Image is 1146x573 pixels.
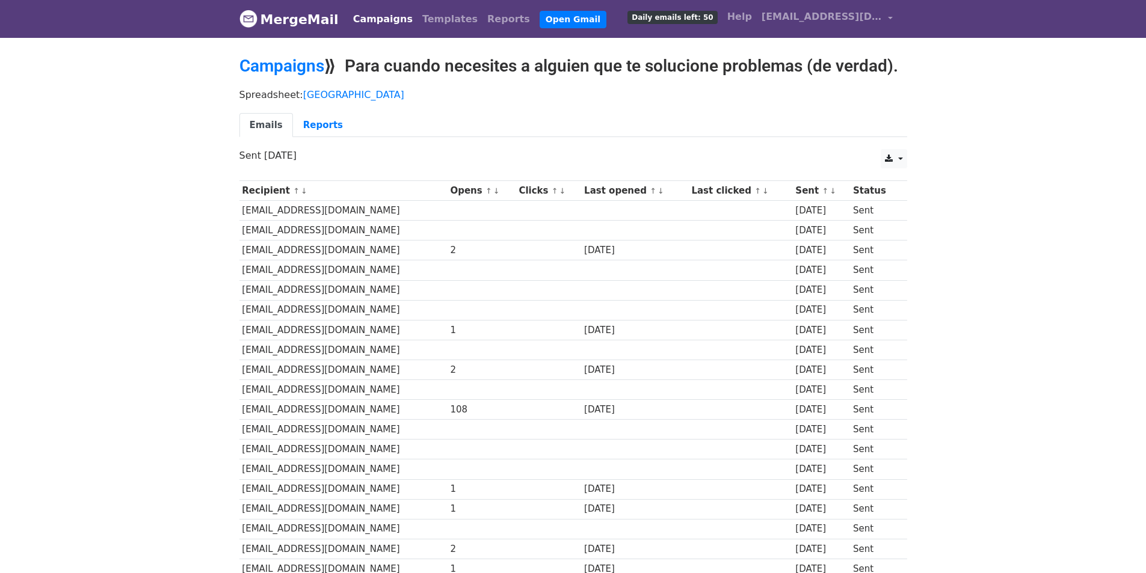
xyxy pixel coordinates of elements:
a: Daily emails left: 50 [623,5,722,29]
div: [DATE] [795,283,847,297]
td: [EMAIL_ADDRESS][DOMAIN_NAME] [239,241,448,260]
div: [DATE] [795,502,847,516]
td: Sent [850,221,899,241]
div: 1 [450,502,513,516]
div: [DATE] [584,542,686,556]
td: [EMAIL_ADDRESS][DOMAIN_NAME] [239,360,448,379]
td: Sent [850,300,899,320]
span: [EMAIL_ADDRESS][DOMAIN_NAME] [762,10,882,24]
div: 108 [450,403,513,417]
a: ↓ [301,186,307,195]
div: 2 [450,542,513,556]
a: MergeMail [239,7,339,32]
div: [DATE] [795,403,847,417]
td: Sent [850,499,899,519]
td: Sent [850,539,899,559]
a: Campaigns [348,7,417,31]
div: [DATE] [795,462,847,476]
div: [DATE] [795,244,847,257]
p: Spreadsheet: [239,88,907,101]
td: Sent [850,320,899,340]
p: Sent [DATE] [239,149,907,162]
td: Sent [850,519,899,539]
th: Recipient [239,181,448,201]
td: Sent [850,459,899,479]
img: MergeMail logo [239,10,257,28]
a: ↑ [754,186,761,195]
a: ↑ [485,186,492,195]
td: [EMAIL_ADDRESS][DOMAIN_NAME] [239,340,448,360]
td: Sent [850,260,899,280]
div: [DATE] [584,502,686,516]
div: [DATE] [795,263,847,277]
td: Sent [850,360,899,379]
div: 2 [450,244,513,257]
div: 1 [450,482,513,496]
a: Open Gmail [540,11,606,28]
td: Sent [850,280,899,300]
th: Status [850,181,899,201]
td: [EMAIL_ADDRESS][DOMAIN_NAME] [239,280,448,300]
td: Sent [850,479,899,499]
td: [EMAIL_ADDRESS][DOMAIN_NAME] [239,459,448,479]
th: Opens [448,181,516,201]
td: Sent [850,340,899,360]
a: [EMAIL_ADDRESS][DOMAIN_NAME] [757,5,898,33]
div: 2 [450,363,513,377]
div: [DATE] [584,482,686,496]
span: Daily emails left: 50 [627,11,717,24]
td: [EMAIL_ADDRESS][DOMAIN_NAME] [239,400,448,420]
td: [EMAIL_ADDRESS][DOMAIN_NAME] [239,499,448,519]
td: [EMAIL_ADDRESS][DOMAIN_NAME] [239,221,448,241]
div: [DATE] [795,443,847,456]
a: Reports [482,7,535,31]
div: [DATE] [795,323,847,337]
a: ↓ [559,186,566,195]
div: [DATE] [584,323,686,337]
td: [EMAIL_ADDRESS][DOMAIN_NAME] [239,300,448,320]
td: Sent [850,440,899,459]
th: Last clicked [689,181,793,201]
div: 1 [450,323,513,337]
td: [EMAIL_ADDRESS][DOMAIN_NAME] [239,320,448,340]
div: [DATE] [795,204,847,218]
div: [DATE] [795,482,847,496]
td: [EMAIL_ADDRESS][DOMAIN_NAME] [239,519,448,539]
a: ↓ [658,186,664,195]
td: [EMAIL_ADDRESS][DOMAIN_NAME] [239,479,448,499]
a: ↑ [552,186,558,195]
td: Sent [850,380,899,400]
div: [DATE] [584,363,686,377]
th: Clicks [516,181,582,201]
td: [EMAIL_ADDRESS][DOMAIN_NAME] [239,539,448,559]
td: [EMAIL_ADDRESS][DOMAIN_NAME] [239,380,448,400]
a: ↓ [830,186,836,195]
a: Campaigns [239,56,324,76]
div: [DATE] [795,303,847,317]
div: [DATE] [795,383,847,397]
a: Emails [239,113,293,138]
div: [DATE] [584,403,686,417]
a: ↑ [650,186,656,195]
th: Last opened [581,181,688,201]
td: Sent [850,241,899,260]
td: [EMAIL_ADDRESS][DOMAIN_NAME] [239,420,448,440]
td: [EMAIL_ADDRESS][DOMAIN_NAME] [239,260,448,280]
td: Sent [850,201,899,221]
a: ↑ [822,186,828,195]
div: [DATE] [795,542,847,556]
a: [GEOGRAPHIC_DATA] [303,89,404,100]
a: Templates [417,7,482,31]
h2: ⟫ Para cuando necesites a alguien que te solucione problemas (de verdad). [239,56,907,76]
a: Help [722,5,757,29]
div: [DATE] [795,423,847,437]
td: [EMAIL_ADDRESS][DOMAIN_NAME] [239,201,448,221]
a: ↓ [493,186,500,195]
th: Sent [793,181,851,201]
div: [DATE] [795,522,847,536]
td: Sent [850,400,899,420]
div: [DATE] [584,244,686,257]
a: Reports [293,113,353,138]
a: ↑ [293,186,300,195]
div: [DATE] [795,224,847,237]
